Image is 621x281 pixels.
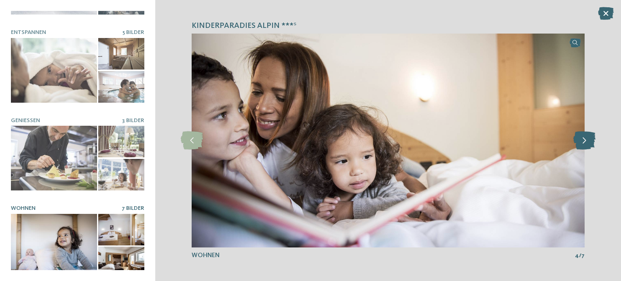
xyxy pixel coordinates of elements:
[581,251,585,260] span: 7
[122,205,144,211] span: 7 Bilder
[192,34,585,247] img: Kinderparadies Alpin ***ˢ
[11,30,46,35] span: Entspannen
[575,251,579,260] span: 4
[192,252,220,259] span: Wohnen
[579,251,581,260] span: /
[11,205,36,211] span: Wohnen
[122,118,144,123] span: 3 Bilder
[123,30,144,35] span: 5 Bilder
[192,21,296,32] span: Kinderparadies Alpin ***ˢ
[11,118,40,123] span: Genießen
